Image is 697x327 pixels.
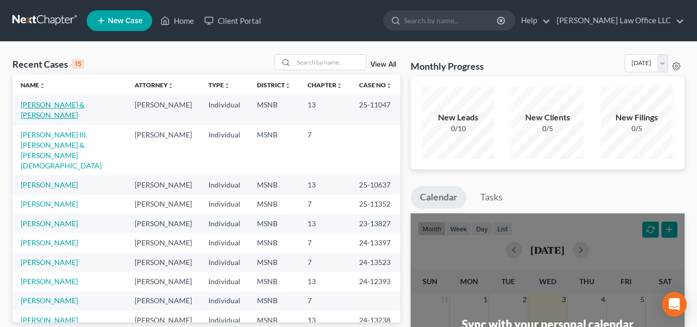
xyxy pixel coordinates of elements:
td: MSNB [249,214,299,233]
div: Recent Cases [12,58,84,70]
a: [PERSON_NAME] Law Office LLC [552,11,684,30]
i: unfold_more [285,83,291,89]
td: 7 [299,291,351,310]
div: 0/10 [422,123,494,134]
a: Districtunfold_more [257,81,291,89]
td: [PERSON_NAME] [126,195,200,214]
a: [PERSON_NAME] [21,296,78,305]
td: 13 [299,95,351,124]
a: View All [370,61,396,68]
div: New Clients [511,112,583,123]
td: [PERSON_NAME] [126,125,200,175]
td: Individual [200,95,249,124]
div: 0/5 [601,123,673,134]
td: 24-12393 [351,272,400,291]
a: [PERSON_NAME] [21,277,78,286]
i: unfold_more [386,83,392,89]
td: MSNB [249,95,299,124]
td: 24-13397 [351,233,400,252]
a: [PERSON_NAME] [21,316,78,324]
td: [PERSON_NAME] [126,291,200,310]
div: Open Intercom Messenger [662,292,687,317]
a: [PERSON_NAME] [21,199,78,208]
td: MSNB [249,233,299,252]
td: MSNB [249,253,299,272]
div: 0/5 [511,123,583,134]
td: Individual [200,214,249,233]
td: MSNB [249,125,299,175]
td: 23-13827 [351,214,400,233]
a: [PERSON_NAME] [21,180,78,189]
td: 7 [299,233,351,252]
td: Individual [200,233,249,252]
td: 7 [299,253,351,272]
td: [PERSON_NAME] [126,272,200,291]
a: [PERSON_NAME] [21,238,78,247]
a: Calendar [411,186,466,209]
a: Home [155,11,199,30]
input: Search by name... [404,11,498,30]
td: 25-10637 [351,175,400,194]
td: MSNB [249,195,299,214]
td: MSNB [249,291,299,310]
td: 13 [299,214,351,233]
td: [PERSON_NAME] [126,233,200,252]
a: Tasks [471,186,512,209]
td: 7 [299,195,351,214]
a: Attorneyunfold_more [135,81,174,89]
i: unfold_more [168,83,174,89]
a: [PERSON_NAME] [21,258,78,267]
td: [PERSON_NAME] [126,253,200,272]
a: Help [516,11,550,30]
td: 24-13523 [351,253,400,272]
i: unfold_more [224,83,230,89]
i: unfold_more [39,83,45,89]
span: New Case [108,17,142,25]
td: [PERSON_NAME] [126,214,200,233]
td: 25-11047 [351,95,400,124]
a: Case Nounfold_more [359,81,392,89]
td: [PERSON_NAME] [126,95,200,124]
div: New Filings [601,112,673,123]
td: MSNB [249,175,299,194]
div: 15 [72,59,84,69]
td: Individual [200,175,249,194]
a: Typeunfold_more [208,81,230,89]
td: 25-11352 [351,195,400,214]
td: Individual [200,195,249,214]
td: Individual [200,291,249,310]
input: Search by name... [294,55,366,70]
i: unfold_more [336,83,343,89]
a: [PERSON_NAME] & [PERSON_NAME] [21,100,85,119]
a: Client Portal [199,11,266,30]
div: New Leads [422,112,494,123]
td: Individual [200,253,249,272]
td: [PERSON_NAME] [126,175,200,194]
a: Nameunfold_more [21,81,45,89]
td: 13 [299,175,351,194]
td: MSNB [249,272,299,291]
td: Individual [200,272,249,291]
td: Individual [200,125,249,175]
a: [PERSON_NAME] [21,219,78,228]
a: [PERSON_NAME] III, [PERSON_NAME] & [PERSON_NAME][DEMOGRAPHIC_DATA] [21,130,102,170]
td: 7 [299,125,351,175]
a: Chapterunfold_more [307,81,343,89]
td: 13 [299,272,351,291]
h3: Monthly Progress [411,60,484,72]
